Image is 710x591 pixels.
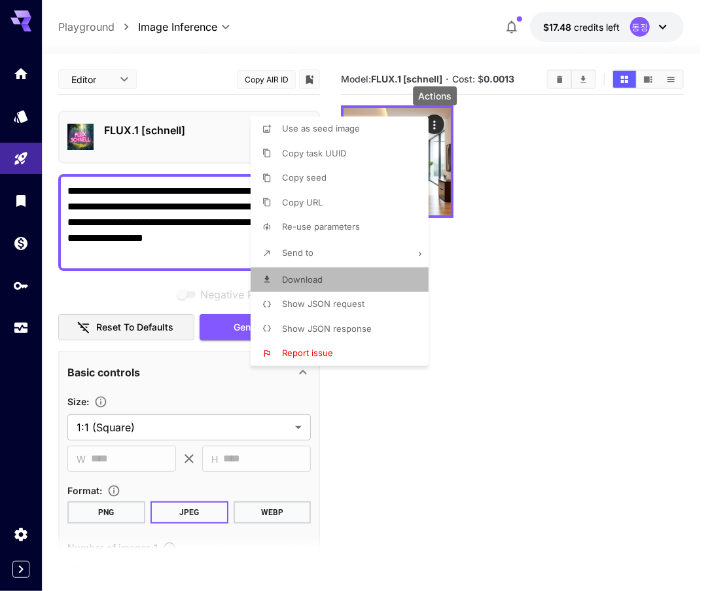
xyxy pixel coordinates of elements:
[282,172,327,183] span: Copy seed
[282,197,323,207] span: Copy URL
[282,348,333,358] span: Report issue
[282,274,323,285] span: Download
[413,86,457,105] div: Actions
[282,247,313,258] span: Send to
[282,148,346,158] span: Copy task UUID
[282,123,360,134] span: Use as seed image
[282,221,360,232] span: Re-use parameters
[282,323,372,334] span: Show JSON response
[282,298,364,309] span: Show JSON request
